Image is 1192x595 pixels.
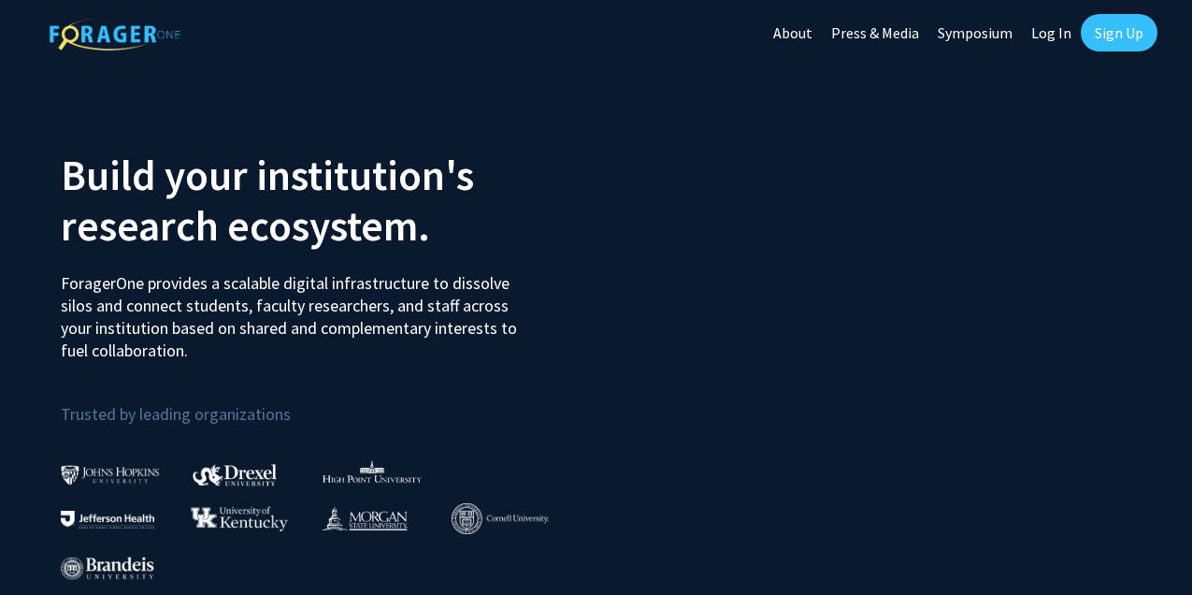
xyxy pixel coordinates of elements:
[61,511,154,529] img: Thomas Jefferson University
[1081,14,1157,51] a: Sign Up
[191,506,288,531] img: University of Kentucky
[61,258,520,362] p: ForagerOne provides a scalable digital infrastructure to dissolve silos and connect students, fac...
[322,506,408,530] img: Morgan State University
[323,460,422,483] img: High Point University
[50,18,180,51] img: ForagerOne Logo
[452,503,549,534] img: Cornell University
[193,464,277,486] img: Drexel University
[61,377,582,428] p: Trusted by leading organizations
[61,557,154,580] img: Brandeis University
[61,150,582,251] h2: Build your institution's research ecosystem.
[61,465,160,485] img: Johns Hopkins University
